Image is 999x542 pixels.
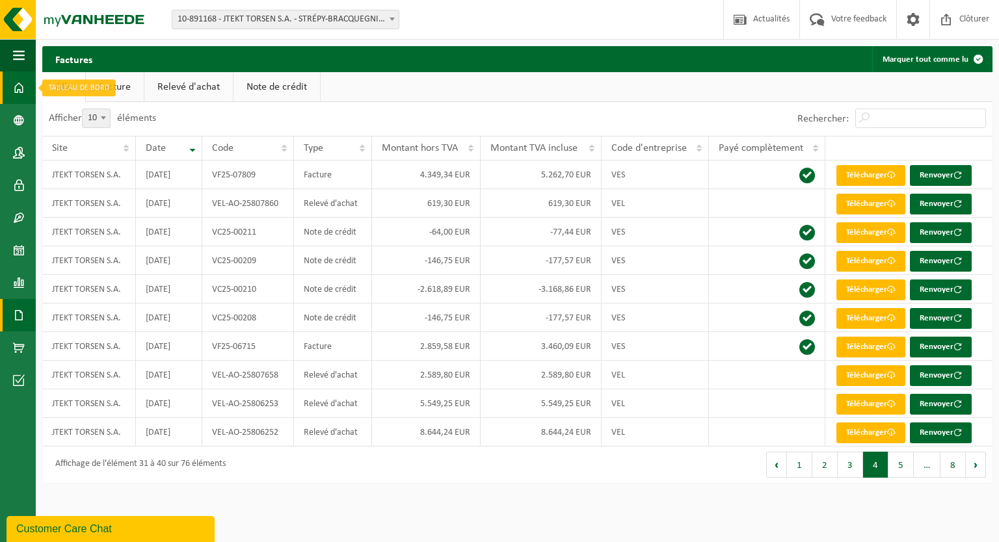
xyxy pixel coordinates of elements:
[52,143,68,153] span: Site
[7,513,217,542] iframe: chat widget
[136,275,202,303] td: [DATE]
[304,143,323,153] span: Type
[910,222,972,243] button: Renvoyer
[42,389,136,418] td: JTEKT TORSEN S.A.
[294,389,372,418] td: Relevé d'achat
[481,189,601,218] td: 619,30 EUR
[940,452,966,478] button: 8
[294,275,372,303] td: Note de crédit
[914,452,940,478] span: …
[202,161,295,189] td: VF25-07809
[836,308,905,329] a: Télécharger
[202,246,295,275] td: VC25-00209
[797,114,849,124] label: Rechercher:
[233,72,320,102] a: Note de crédit
[602,161,709,189] td: VES
[372,389,481,418] td: 5.549,25 EUR
[910,308,972,329] button: Renvoyer
[294,218,372,246] td: Note de crédit
[202,332,295,361] td: VF25-06715
[136,161,202,189] td: [DATE]
[602,189,709,218] td: VEL
[490,143,578,153] span: Montant TVA incluse
[910,279,972,300] button: Renvoyer
[172,10,399,29] span: 10-891168 - JTEKT TORSEN S.A. - STRÉPY-BRACQUEGNIES
[146,143,166,153] span: Date
[83,109,110,127] span: 10
[602,361,709,389] td: VEL
[910,394,972,415] button: Renvoyer
[42,275,136,303] td: JTEKT TORSEN S.A.
[294,332,372,361] td: Facture
[294,418,372,446] td: Relevé d'achat
[42,361,136,389] td: JTEKT TORSEN S.A.
[766,452,787,478] button: Previous
[42,246,136,275] td: JTEKT TORSEN S.A.
[481,361,601,389] td: 2.589,80 EUR
[836,251,905,272] a: Télécharger
[910,251,972,272] button: Renvoyer
[602,389,709,418] td: VEL
[602,418,709,446] td: VEL
[202,303,295,332] td: VC25-00208
[481,246,601,275] td: -177,57 EUR
[481,418,601,446] td: 8.644,24 EUR
[382,143,458,153] span: Montant hors TVA
[602,303,709,332] td: VES
[294,189,372,218] td: Relevé d'achat
[836,165,905,186] a: Télécharger
[372,332,481,361] td: 2.859,58 EUR
[602,218,709,246] td: VES
[910,422,972,443] button: Renvoyer
[202,418,295,446] td: VEL-AO-25806252
[294,303,372,332] td: Note de crédit
[481,275,601,303] td: -3.168,86 EUR
[42,418,136,446] td: JTEKT TORSEN S.A.
[136,246,202,275] td: [DATE]
[136,189,202,218] td: [DATE]
[863,452,888,478] button: 4
[202,189,295,218] td: VEL-AO-25807860
[836,337,905,357] a: Télécharger
[481,218,601,246] td: -77,44 EUR
[966,452,986,478] button: Next
[888,452,914,478] button: 5
[602,275,709,303] td: VES
[372,189,481,218] td: 619,30 EUR
[611,143,687,153] span: Code d'entreprise
[82,109,111,128] span: 10
[372,303,481,332] td: -146,75 EUR
[372,361,481,389] td: 2.589,80 EUR
[49,113,156,123] label: Afficher éléments
[836,394,905,415] a: Télécharger
[372,418,481,446] td: 8.644,24 EUR
[294,246,372,275] td: Note de crédit
[372,246,481,275] td: -146,75 EUR
[910,365,972,386] button: Renvoyer
[202,361,295,389] td: VEL-AO-25807658
[136,218,202,246] td: [DATE]
[719,143,803,153] span: Payé complètement
[602,332,709,361] td: VES
[86,72,144,102] a: Facture
[202,389,295,418] td: VEL-AO-25806253
[42,46,105,71] h2: Factures
[836,194,905,214] a: Télécharger
[144,72,233,102] a: Relevé d'achat
[602,246,709,275] td: VES
[836,365,905,386] a: Télécharger
[481,332,601,361] td: 3.460,09 EUR
[910,337,972,357] button: Renvoyer
[49,453,226,476] div: Affichage de l'élément 31 à 40 sur 76 éléments
[838,452,863,478] button: 3
[42,218,136,246] td: JTEKT TORSEN S.A.
[836,279,905,300] a: Télécharger
[910,165,972,186] button: Renvoyer
[212,143,233,153] span: Code
[202,275,295,303] td: VC25-00210
[136,303,202,332] td: [DATE]
[136,332,202,361] td: [DATE]
[42,189,136,218] td: JTEKT TORSEN S.A.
